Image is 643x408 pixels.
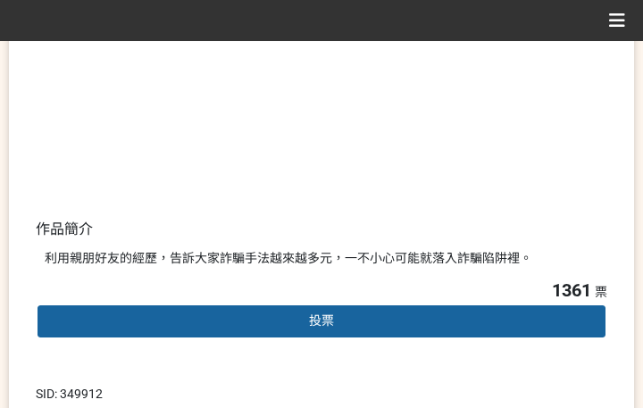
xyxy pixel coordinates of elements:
div: 利用親朋好友的經歷，告訴大家詐騙手法越來越多元，一不小心可能就落入詐騙陷阱裡。 [45,249,598,268]
iframe: IFrame Embed [451,385,540,403]
span: SID: 349912 [36,387,103,401]
span: 票 [595,285,607,299]
span: 投票 [309,313,334,328]
span: 1361 [552,279,591,301]
span: 作品簡介 [36,221,93,237]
